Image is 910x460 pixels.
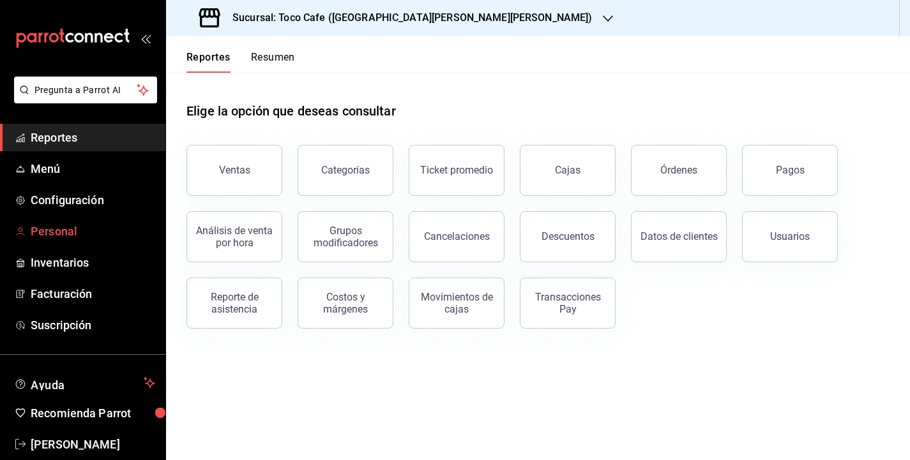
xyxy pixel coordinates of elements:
[9,93,157,106] a: Pregunta a Parrot AI
[742,145,838,196] button: Pagos
[298,211,393,262] button: Grupos modificadores
[31,223,155,240] span: Personal
[542,230,595,242] div: Descuentos
[742,211,838,262] button: Usuarios
[631,211,727,262] button: Datos de clientes
[631,145,727,196] button: Órdenes
[31,254,155,271] span: Inventarios
[417,291,496,315] div: Movimientos de cajas
[520,211,616,262] button: Descuentos
[14,77,157,103] button: Pregunta a Parrot AI
[321,164,370,176] div: Categorías
[555,164,580,176] div: Cajas
[31,160,155,177] span: Menú
[31,375,139,390] span: Ayuda
[770,230,810,242] div: Usuarios
[776,164,805,176] div: Pagos
[140,33,151,43] button: open_drawer_menu
[306,291,385,315] div: Costos y márgenes
[520,278,616,329] button: Transacciones Pay
[409,145,504,196] button: Ticket promedio
[298,278,393,329] button: Costos y márgenes
[186,211,282,262] button: Análisis de venta por hora
[31,316,155,334] span: Suscripción
[195,225,274,249] div: Análisis de venta por hora
[298,145,393,196] button: Categorías
[186,145,282,196] button: Ventas
[31,436,155,453] span: [PERSON_NAME]
[660,164,697,176] div: Órdenes
[409,211,504,262] button: Cancelaciones
[31,191,155,209] span: Configuración
[34,84,137,97] span: Pregunta a Parrot AI
[409,278,504,329] button: Movimientos de cajas
[31,285,155,302] span: Facturación
[251,51,295,73] button: Resumen
[528,291,607,315] div: Transacciones Pay
[186,101,396,121] h1: Elige la opción que deseas consultar
[186,51,231,73] button: Reportes
[195,291,274,315] div: Reporte de asistencia
[31,404,155,422] span: Recomienda Parrot
[306,225,385,249] div: Grupos modificadores
[420,164,493,176] div: Ticket promedio
[222,10,593,26] h3: Sucursal: Toco Cafe ([GEOGRAPHIC_DATA][PERSON_NAME][PERSON_NAME])
[31,129,155,146] span: Reportes
[641,230,718,242] div: Datos de clientes
[219,164,250,176] div: Ventas
[186,51,295,73] div: navigation tabs
[520,145,616,196] button: Cajas
[186,278,282,329] button: Reporte de asistencia
[424,230,490,242] div: Cancelaciones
